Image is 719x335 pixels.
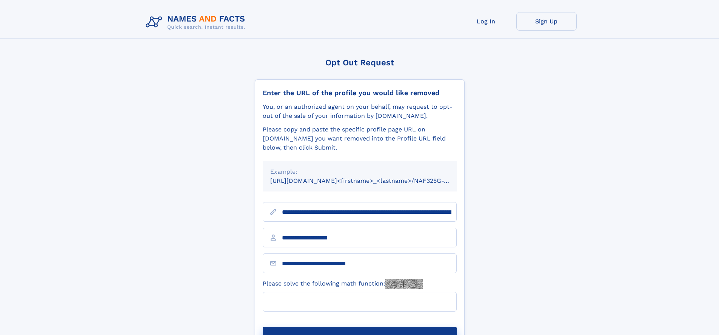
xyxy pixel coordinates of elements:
small: [URL][DOMAIN_NAME]<firstname>_<lastname>/NAF325G-xxxxxxxx [270,177,471,184]
div: Opt Out Request [255,58,465,67]
div: Example: [270,167,449,176]
a: Log In [456,12,516,31]
div: Please copy and paste the specific profile page URL on [DOMAIN_NAME] you want removed into the Pr... [263,125,457,152]
label: Please solve the following math function: [263,279,423,289]
a: Sign Up [516,12,577,31]
img: Logo Names and Facts [143,12,251,32]
div: You, or an authorized agent on your behalf, may request to opt-out of the sale of your informatio... [263,102,457,120]
div: Enter the URL of the profile you would like removed [263,89,457,97]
